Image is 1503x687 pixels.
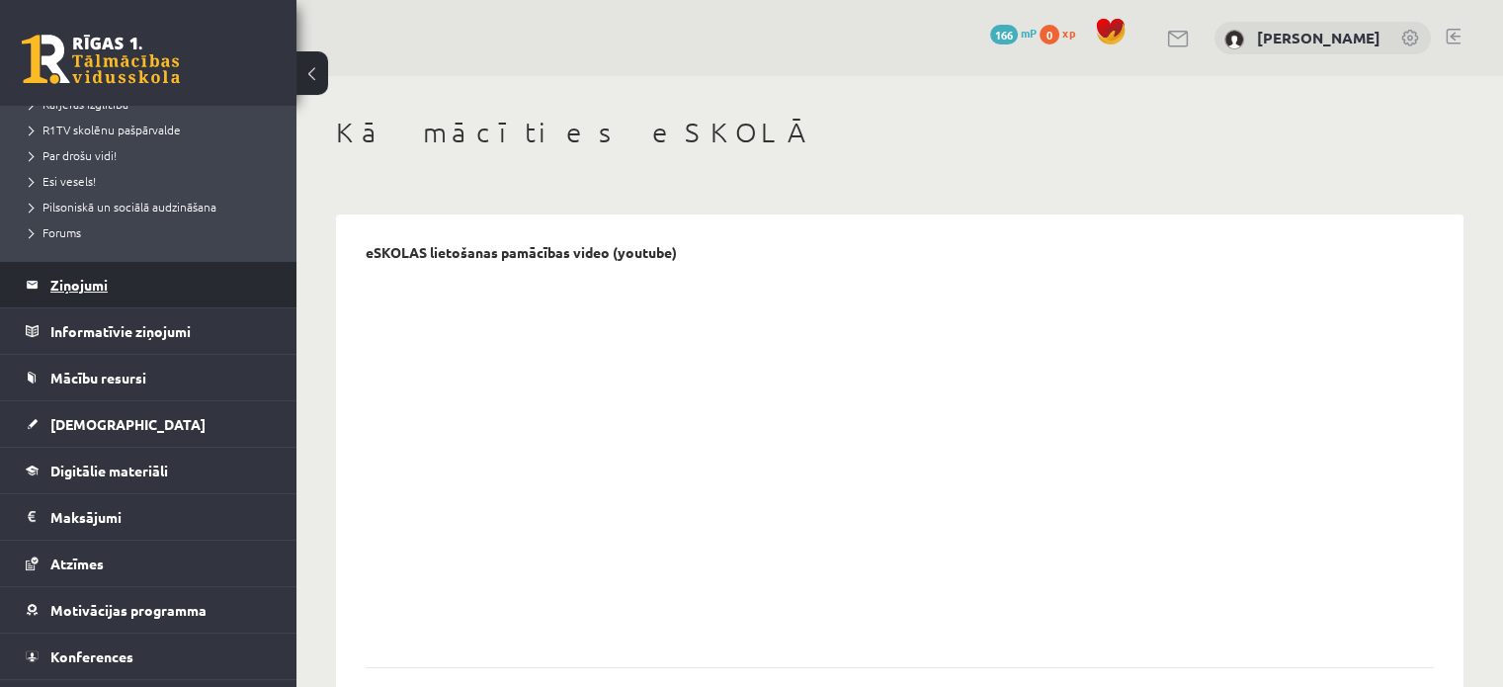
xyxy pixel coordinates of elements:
[50,262,272,307] legend: Ziņojumi
[26,448,272,493] a: Digitālie materiāli
[30,199,216,215] span: Pilsoniskā un sociālā audzināšana
[30,198,277,215] a: Pilsoniskā un sociālā audzināšana
[1040,25,1085,41] a: 0 xp
[1021,25,1037,41] span: mP
[30,121,277,138] a: R1TV skolēnu pašpārvalde
[26,494,272,540] a: Maksājumi
[50,415,206,433] span: [DEMOGRAPHIC_DATA]
[26,262,272,307] a: Ziņojumi
[26,355,272,400] a: Mācību resursi
[30,223,277,241] a: Forums
[990,25,1018,44] span: 166
[30,147,117,163] span: Par drošu vidi!
[26,541,272,586] a: Atzīmes
[50,601,207,619] span: Motivācijas programma
[50,647,133,665] span: Konferences
[22,35,180,84] a: Rīgas 1. Tālmācības vidusskola
[50,462,168,479] span: Digitālie materiāli
[26,587,272,633] a: Motivācijas programma
[30,172,277,190] a: Esi vesels!
[1062,25,1075,41] span: xp
[1040,25,1059,44] span: 0
[336,116,1463,149] h1: Kā mācīties eSKOLĀ
[50,369,146,386] span: Mācību resursi
[26,634,272,679] a: Konferences
[990,25,1037,41] a: 166 mP
[50,308,272,354] legend: Informatīvie ziņojumi
[30,173,96,189] span: Esi vesels!
[1224,30,1244,49] img: Helēna Tīna Dubrovska
[30,224,81,240] span: Forums
[26,308,272,354] a: Informatīvie ziņojumi
[30,146,277,164] a: Par drošu vidi!
[50,555,104,572] span: Atzīmes
[50,494,272,540] legend: Maksājumi
[26,401,272,447] a: [DEMOGRAPHIC_DATA]
[1257,28,1380,47] a: [PERSON_NAME]
[30,122,181,137] span: R1TV skolēnu pašpārvalde
[366,244,677,261] p: eSKOLAS lietošanas pamācības video (youtube)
